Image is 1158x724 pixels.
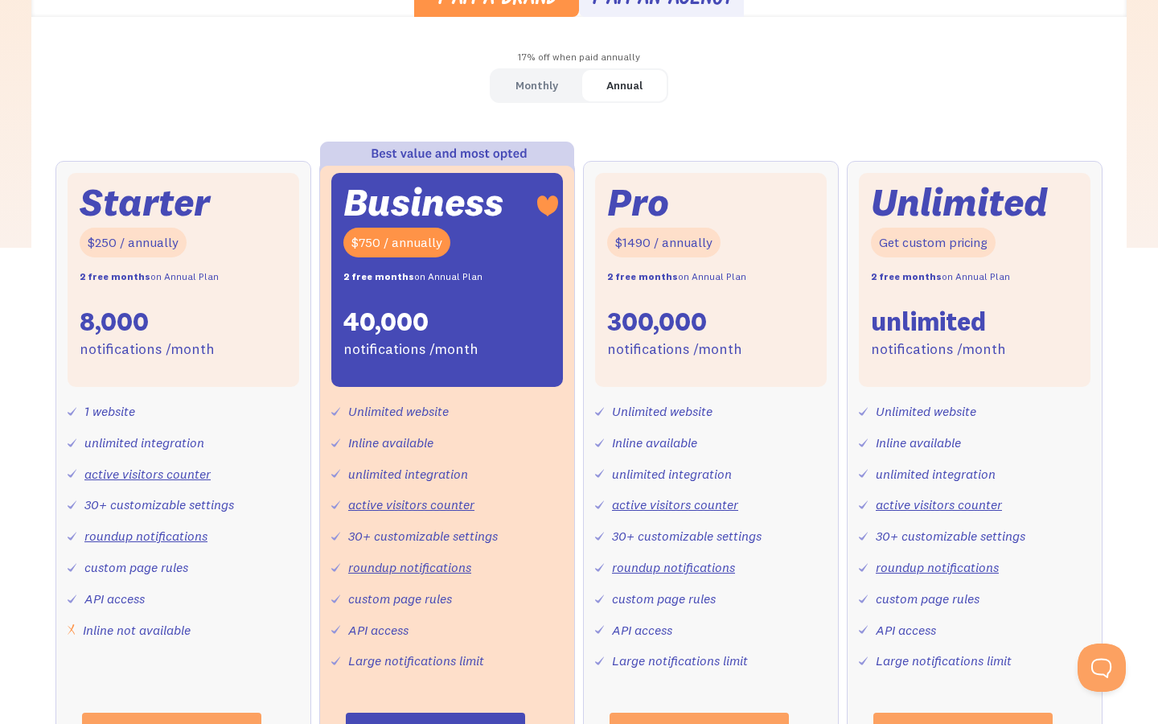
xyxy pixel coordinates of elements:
div: notifications /month [607,338,742,361]
div: notifications /month [871,338,1006,361]
div: Business [343,185,503,220]
div: on Annual Plan [80,265,219,289]
iframe: Toggle Customer Support [1078,644,1126,692]
div: custom page rules [348,587,452,611]
div: custom page rules [84,556,188,579]
div: Get custom pricing [871,228,996,257]
a: active visitors counter [348,496,474,512]
div: API access [348,619,409,642]
div: Unlimited website [876,400,976,423]
a: active visitors counter [876,496,1002,512]
div: API access [612,619,672,642]
div: unlimited integration [348,463,468,486]
div: Inline available [348,431,433,455]
div: Inline not available [83,619,191,642]
strong: 2 free months [80,270,150,282]
div: Unlimited website [612,400,712,423]
div: notifications /month [343,338,478,361]
div: Inline available [612,431,697,455]
div: on Annual Plan [871,265,1010,289]
div: Inline available [876,431,961,455]
a: active visitors counter [84,466,211,482]
strong: 2 free months [343,270,414,282]
strong: 2 free months [871,270,942,282]
div: unlimited integration [612,463,732,486]
a: active visitors counter [612,496,738,512]
div: API access [876,619,936,642]
a: roundup notifications [876,559,999,575]
div: 17% off when paid annually [31,46,1127,69]
div: 8,000 [80,305,149,339]
div: Large notifications limit [876,649,1012,673]
div: 30+ customizable settings [84,493,234,516]
div: Starter [80,185,210,220]
div: Unlimited website [348,400,449,423]
a: roundup notifications [612,559,735,575]
div: Large notifications limit [348,649,484,673]
div: $250 / annually [80,228,187,257]
div: custom page rules [612,587,716,611]
div: 1 website [84,400,135,423]
div: 300,000 [607,305,707,339]
div: 40,000 [343,305,429,339]
div: Monthly [515,74,558,97]
div: Pro [607,185,669,220]
div: 30+ customizable settings [612,524,762,548]
strong: 2 free months [607,270,678,282]
div: unlimited integration [84,431,204,455]
div: 30+ customizable settings [876,524,1025,548]
a: roundup notifications [84,528,207,544]
div: unlimited integration [876,463,996,486]
div: $1490 / annually [607,228,721,257]
div: 30+ customizable settings [348,524,498,548]
div: Unlimited [871,185,1048,220]
div: notifications /month [80,338,215,361]
div: $750 / annually [343,228,450,257]
div: unlimited [871,305,986,339]
a: roundup notifications [348,559,471,575]
div: custom page rules [876,587,979,611]
div: Annual [606,74,643,97]
div: Large notifications limit [612,649,748,673]
div: API access [84,587,145,611]
div: on Annual Plan [343,265,482,289]
div: on Annual Plan [607,265,746,289]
